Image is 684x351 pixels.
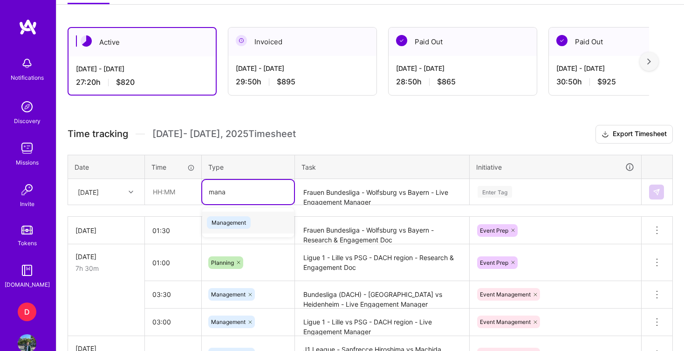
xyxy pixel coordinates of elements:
[295,155,470,179] th: Task
[75,263,137,273] div: 7h 30m
[11,73,44,83] div: Notifications
[296,218,468,244] textarea: Frauen Bundesliga - Wolfsburg vs Bayern - Research & Engagement Doc
[653,188,660,196] img: Submit
[18,261,36,280] img: guide book
[152,128,296,140] span: [DATE] - [DATE] , 2025 Timesheet
[14,116,41,126] div: Discovery
[207,216,251,229] span: Management
[75,226,137,235] div: [DATE]
[68,155,145,179] th: Date
[81,35,92,47] img: Active
[145,310,201,334] input: HH:MM
[76,77,208,87] div: 27:20 h
[21,226,33,234] img: tokens
[18,180,36,199] img: Invite
[480,318,531,325] span: Event Management
[145,179,201,204] input: HH:MM
[78,187,99,197] div: [DATE]
[476,162,635,172] div: Initiative
[18,97,36,116] img: discovery
[15,303,39,321] a: D
[211,291,246,298] span: Management
[68,28,216,56] div: Active
[236,77,369,87] div: 29:50 h
[396,63,529,73] div: [DATE] - [DATE]
[76,64,208,74] div: [DATE] - [DATE]
[396,77,529,87] div: 28:50 h
[480,227,508,234] span: Event Prep
[145,218,201,243] input: HH:MM
[145,250,201,275] input: HH:MM
[211,318,246,325] span: Management
[19,19,37,35] img: logo
[478,185,512,199] div: Enter Tag
[602,130,609,139] i: icon Download
[18,54,36,73] img: bell
[647,58,651,65] img: right
[597,77,616,87] span: $925
[18,139,36,158] img: teamwork
[5,280,50,289] div: [DOMAIN_NAME]
[389,28,537,56] div: Paid Out
[16,158,39,167] div: Missions
[296,245,468,280] textarea: Ligue 1 - Lille vs PSG - DACH region - Research & Engagement Doc
[277,77,295,87] span: $895
[145,282,201,307] input: HH:MM
[211,259,234,266] span: Planning
[437,77,456,87] span: $865
[396,35,407,46] img: Paid Out
[296,282,468,308] textarea: Bundesliga (DACH) - [GEOGRAPHIC_DATA] vs Heidenheim - Live Engagement Manager
[20,199,34,209] div: Invite
[595,125,673,144] button: Export Timesheet
[75,252,137,262] div: [DATE]
[296,180,468,205] textarea: Frauen Bundesliga - Wolfsburg vs Bayern - Live Engagement Manager
[236,35,247,46] img: Invoiced
[296,310,468,335] textarea: Ligue 1 - Lille vs PSG - DACH region - Live Engagement Manager
[18,303,36,321] div: D
[480,259,508,266] span: Event Prep
[228,28,376,56] div: Invoiced
[68,128,128,140] span: Time tracking
[116,77,135,87] span: $820
[151,162,195,172] div: Time
[236,63,369,73] div: [DATE] - [DATE]
[18,238,37,248] div: Tokens
[480,291,531,298] span: Event Management
[129,190,133,194] i: icon Chevron
[556,35,568,46] img: Paid Out
[202,155,295,179] th: Type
